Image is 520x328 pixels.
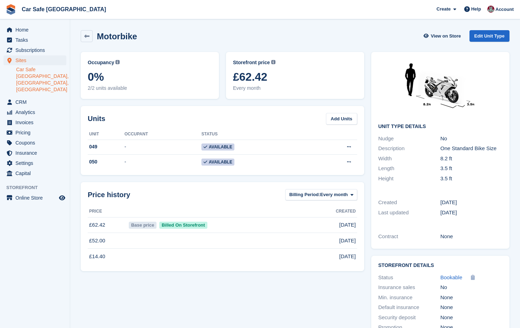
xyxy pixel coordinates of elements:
span: [DATE] [339,221,356,229]
a: menu [4,138,66,148]
a: menu [4,128,66,138]
div: Insurance sales [378,283,440,292]
span: Coupons [15,138,58,148]
td: £14.40 [88,249,127,264]
a: Add Units [326,113,357,125]
span: Created [336,208,356,214]
a: menu [4,97,66,107]
div: Description [378,145,440,153]
span: Available [201,143,234,150]
a: menu [4,25,66,35]
button: Billing Period: Every month [285,189,357,201]
div: Security deposit [378,314,440,322]
th: Occupant [125,129,201,140]
img: stora-icon-8386f47178a22dfd0bd8f6a31ec36ba5ce8667c1dd55bd0f319d3a0aa187defe.svg [6,4,16,15]
span: Help [471,6,481,13]
div: 3.5 ft [440,165,502,173]
div: None [440,294,502,302]
span: Invoices [15,118,58,127]
h2: Motorbike [97,32,137,41]
span: Available [201,159,234,166]
div: No [440,135,502,143]
div: Last updated [378,209,440,217]
span: Home [15,25,58,35]
a: menu [4,45,66,55]
a: Edit Unit Type [469,30,509,42]
span: Every month [320,191,348,198]
div: [DATE] [440,199,502,207]
span: View on Store [431,33,461,40]
a: View on Store [423,30,464,42]
td: - [125,155,201,169]
div: Status [378,274,440,282]
img: SBike%20Image.jpg [388,59,493,118]
div: None [440,303,502,312]
th: Price [88,206,127,217]
span: CRM [15,97,58,107]
span: Price history [88,189,130,200]
span: Capital [15,168,58,178]
span: Storefront price [233,59,270,66]
span: Settings [15,158,58,168]
a: Preview store [58,194,66,202]
span: £62.42 [233,71,357,83]
span: Bookable [440,274,462,280]
td: £62.42 [88,217,127,233]
span: 0% [88,71,212,83]
div: 3.5 ft [440,175,502,183]
div: Created [378,199,440,207]
div: Height [378,175,440,183]
span: [DATE] [339,237,356,245]
a: menu [4,168,66,178]
a: menu [4,55,66,65]
h2: Units [88,113,105,124]
span: 2/2 units available [88,85,212,92]
a: menu [4,118,66,127]
div: Min. insurance [378,294,440,302]
span: Sites [15,55,58,65]
a: menu [4,107,66,117]
h2: Unit Type details [378,124,502,129]
div: Length [378,165,440,173]
span: Tasks [15,35,58,45]
span: Base price [129,222,156,229]
th: Status [201,129,309,140]
span: Insurance [15,148,58,158]
span: Online Store [15,193,58,203]
span: [DATE] [339,253,356,261]
div: [DATE] [440,209,502,217]
img: icon-info-grey-7440780725fd019a000dd9b08b2336e03edf1995a4989e88bcd33f0948082b44.svg [115,60,120,64]
a: menu [4,148,66,158]
a: Bookable [440,274,462,282]
h2: Storefront Details [378,263,502,268]
div: Width [378,155,440,163]
span: Create [436,6,451,13]
span: Billed On Storefront [159,222,207,229]
span: Pricing [15,128,58,138]
div: 8.2 ft [440,155,502,163]
img: Stefan diResta [487,6,494,13]
div: Default insurance [378,303,440,312]
div: Contract [378,233,440,241]
a: Car Safe [GEOGRAPHIC_DATA], [GEOGRAPHIC_DATA], [GEOGRAPHIC_DATA] [16,66,66,93]
div: 049 [88,143,125,150]
span: Billing Period: [289,191,320,198]
span: Storefront [6,184,70,191]
div: 050 [88,158,125,166]
th: Unit [88,129,125,140]
div: None [440,233,502,241]
div: One Standard Bike Size [440,145,502,153]
span: Every month [233,85,357,92]
td: £52.00 [88,233,127,249]
td: - [125,140,201,155]
span: Analytics [15,107,58,117]
div: None [440,314,502,322]
span: Occupancy [88,59,114,66]
a: menu [4,158,66,168]
div: No [440,283,502,292]
span: Account [495,6,514,13]
a: Car Safe [GEOGRAPHIC_DATA] [19,4,109,15]
span: Subscriptions [15,45,58,55]
a: menu [4,193,66,203]
div: Nudge [378,135,440,143]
